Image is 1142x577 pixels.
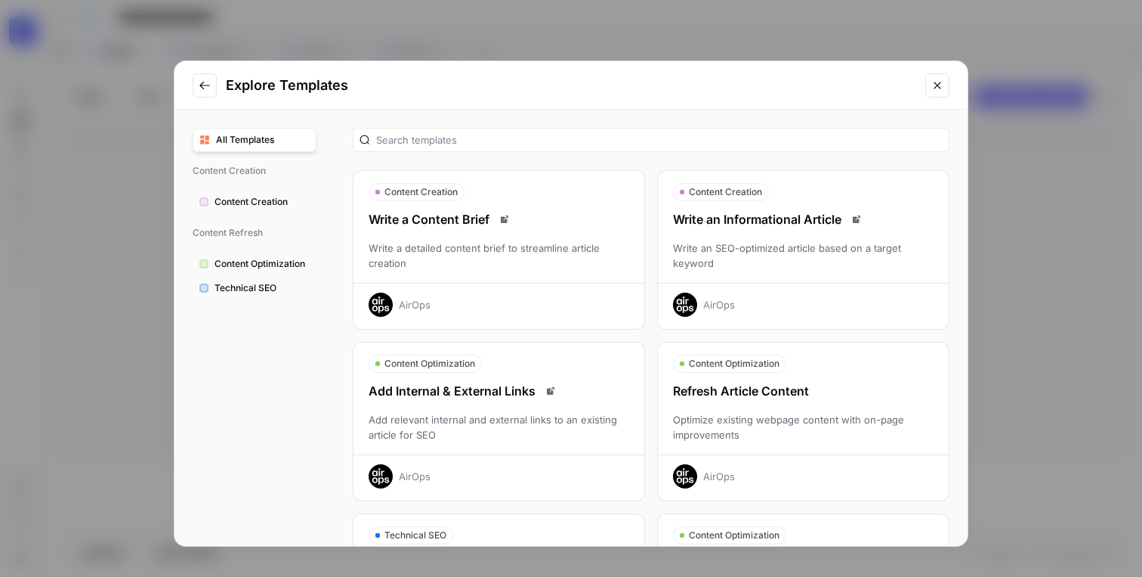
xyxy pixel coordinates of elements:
span: Content Optimization [384,357,475,371]
div: Write an Informational Article [658,210,949,228]
div: Write a Content Brief [353,210,644,228]
span: Content Optimization [215,257,310,271]
div: AirOps [399,469,431,484]
div: Optimize existing webpage content with on-page improvements [658,412,949,442]
button: Go to previous step [193,73,217,98]
div: Add Internal & External Links [353,382,644,400]
span: Content Optimization [689,529,779,542]
span: Content Creation [384,185,458,199]
a: Read docs [542,382,560,400]
button: Content Creation [193,190,316,214]
h2: Explore Templates [226,75,916,96]
div: AirOps [399,297,431,312]
button: Content Optimization [193,252,316,276]
span: Content Optimization [689,357,779,371]
div: Refresh Article Content [658,382,949,400]
button: All Templates [193,128,316,152]
span: All Templates [216,133,310,147]
span: Content Refresh [193,220,316,246]
div: AirOps [703,469,735,484]
a: Read docs [495,210,514,228]
div: Write a detailed content brief to streamline article creation [353,240,644,271]
div: Add relevant internal and external links to an existing article for SEO [353,412,644,442]
button: Content CreationWrite an Informational ArticleRead docsWrite an SEO-optimized article based on a ... [657,170,949,330]
span: Content Creation [215,195,310,209]
button: Close modal [925,73,949,98]
button: Content OptimizationRefresh Article ContentOptimize existing webpage content with on-page improve... [657,342,949,501]
span: Content Creation [689,185,762,199]
input: Search templates [376,132,943,147]
div: AirOps [703,297,735,312]
span: Content Creation [193,158,316,184]
span: Technical SEO [384,529,446,542]
button: Technical SEO [193,276,316,300]
a: Read docs [847,210,866,228]
span: Technical SEO [215,281,310,295]
button: Content OptimizationAdd Internal & External LinksRead docsAdd relevant internal and external link... [353,342,645,501]
div: Write an SEO-optimized article based on a target keyword [658,240,949,271]
button: Content CreationWrite a Content BriefRead docsWrite a detailed content brief to streamline articl... [353,170,645,330]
